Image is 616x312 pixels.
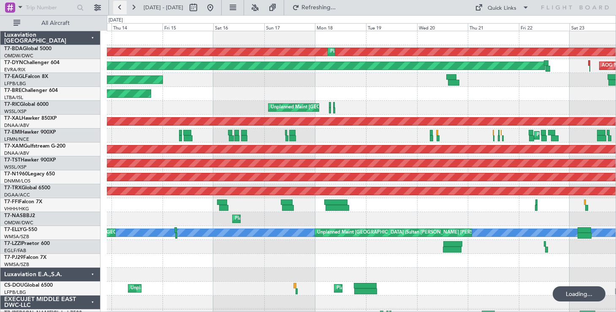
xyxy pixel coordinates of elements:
[264,23,315,31] div: Sun 17
[4,234,29,240] a: WMSA/SZB
[4,108,27,115] a: WSSL/XSP
[4,192,30,198] a: DGAA/ACC
[4,220,33,226] a: OMDW/DWC
[4,199,42,204] a: T7-FFIFalcon 7X
[4,283,24,288] span: CS-DOU
[553,286,605,301] div: Loading...
[4,261,29,268] a: WMSA/SZB
[4,213,23,218] span: T7-NAS
[4,102,49,107] a: T7-RICGlobal 6000
[4,178,30,184] a: DNMM/LOS
[4,255,46,260] a: T7-PJ29Falcon 7X
[288,1,339,14] button: Refreshing...
[4,116,22,121] span: T7-XAL
[130,282,269,295] div: Unplanned Maint [GEOGRAPHIC_DATA] ([GEOGRAPHIC_DATA])
[4,227,23,232] span: T7-ELLY
[4,158,56,163] a: T7-TSTHawker 900XP
[315,23,366,31] div: Mon 18
[4,46,52,51] a: T7-BDAGlobal 5000
[4,53,33,59] a: OMDW/DWC
[366,23,417,31] div: Tue 19
[235,212,330,225] div: Planned Maint Abuja ([PERSON_NAME] Intl)
[4,247,26,254] a: EGLF/FAB
[4,81,26,87] a: LFPB/LBG
[9,16,92,30] button: All Aircraft
[4,130,21,135] span: T7-EMI
[4,144,24,149] span: T7-XAM
[4,227,37,232] a: T7-ELLYG-550
[4,60,23,65] span: T7-DYN
[4,130,56,135] a: T7-EMIHawker 900XP
[109,17,123,24] div: [DATE]
[4,164,27,170] a: WSSL/XSP
[4,150,29,156] a: DNAA/ABV
[4,199,19,204] span: T7-FFI
[4,144,65,149] a: T7-XAMGulfstream G-200
[4,88,22,93] span: T7-BRE
[519,23,570,31] div: Fri 22
[488,4,516,13] div: Quick Links
[4,255,23,260] span: T7-PJ29
[22,20,89,26] span: All Aircraft
[4,186,22,191] span: T7-TRX
[144,4,183,11] span: [DATE] - [DATE]
[271,101,376,114] div: Unplanned Maint [GEOGRAPHIC_DATA] (Seletar)
[468,23,519,31] div: Thu 21
[4,241,22,246] span: T7-LZZI
[301,5,336,11] span: Refreshing...
[4,116,57,121] a: T7-XALHawker 850XP
[4,241,50,246] a: T7-LZZIPraetor 600
[163,23,214,31] div: Fri 15
[330,46,413,58] div: Planned Maint Dubai (Al Maktoum Intl)
[4,67,25,73] a: EVRA/RIX
[4,172,55,177] a: T7-N1960Legacy 650
[4,60,60,65] a: T7-DYNChallenger 604
[4,94,23,101] a: LTBA/ISL
[26,1,74,14] input: Trip Number
[4,122,29,129] a: DNAA/ABV
[4,158,21,163] span: T7-TST
[4,88,58,93] a: T7-BREChallenger 604
[537,129,585,142] div: Planned Maint Chester
[4,74,25,79] span: T7-EAGL
[213,23,264,31] div: Sat 16
[4,186,50,191] a: T7-TRXGlobal 6500
[336,282,469,295] div: Planned Maint [GEOGRAPHIC_DATA] ([GEOGRAPHIC_DATA])
[4,206,29,212] a: VHHH/HKG
[4,74,48,79] a: T7-EAGLFalcon 8X
[4,102,20,107] span: T7-RIC
[317,226,520,239] div: Unplanned Maint [GEOGRAPHIC_DATA] (Sultan [PERSON_NAME] [PERSON_NAME] - Subang)
[4,46,23,51] span: T7-BDA
[471,1,533,14] button: Quick Links
[4,283,53,288] a: CS-DOUGlobal 6500
[4,289,26,296] a: LFPB/LBG
[4,172,28,177] span: T7-N1960
[111,23,163,31] div: Thu 14
[4,136,29,143] a: LFMN/NCE
[417,23,468,31] div: Wed 20
[4,213,35,218] a: T7-NASBBJ2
